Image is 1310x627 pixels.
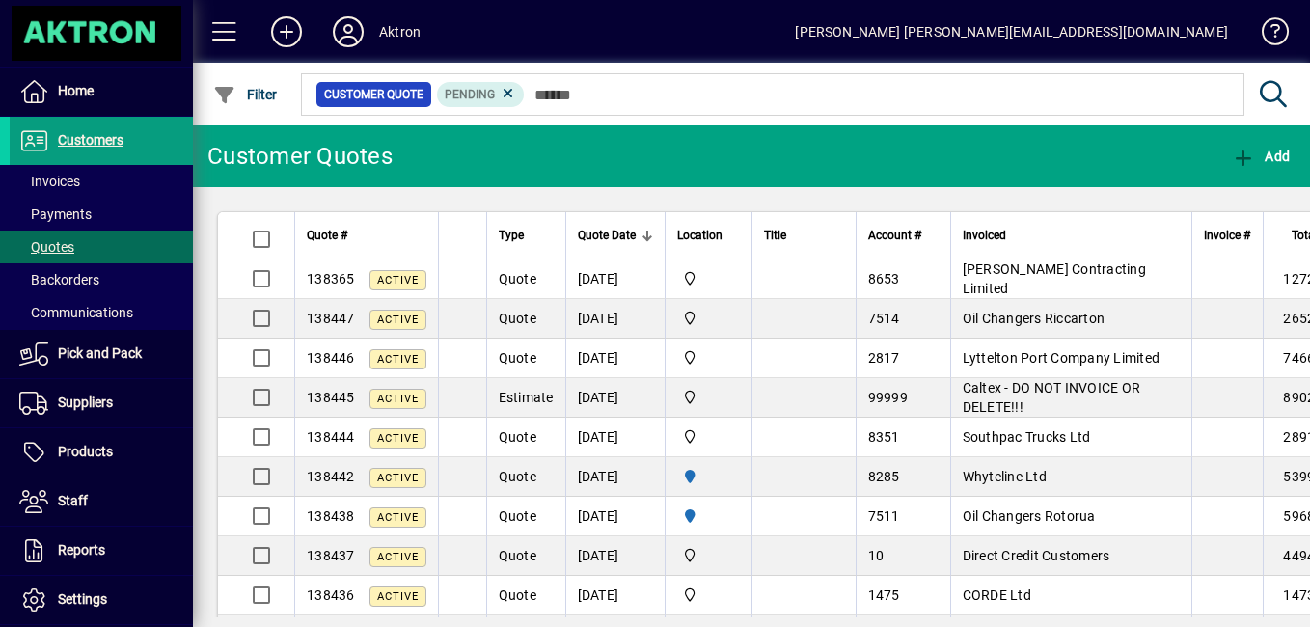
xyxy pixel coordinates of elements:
[677,426,740,448] span: Central
[307,225,347,246] span: Quote #
[307,508,355,524] span: 138438
[677,585,740,606] span: Central
[307,311,355,326] span: 138447
[58,591,107,607] span: Settings
[10,68,193,116] a: Home
[58,132,123,148] span: Customers
[963,508,1096,524] span: Oil Changers Rotorua
[377,511,419,524] span: Active
[565,299,665,339] td: [DATE]
[677,308,740,329] span: Central
[868,225,939,246] div: Account #
[565,497,665,536] td: [DATE]
[963,225,1180,246] div: Invoiced
[499,429,536,445] span: Quote
[963,350,1160,366] span: Lyttelton Port Company Limited
[565,536,665,576] td: [DATE]
[868,225,921,246] span: Account #
[307,469,355,484] span: 138442
[58,83,94,98] span: Home
[307,548,355,563] span: 138437
[677,466,740,487] span: HAMILTON
[565,339,665,378] td: [DATE]
[499,350,536,366] span: Quote
[565,457,665,497] td: [DATE]
[19,174,80,189] span: Invoices
[499,225,524,246] span: Type
[963,380,1141,415] span: Caltex - DO NOT INVOICE OR DELETE!!!
[963,469,1047,484] span: Whyteline Ltd
[307,225,426,246] div: Quote #
[445,88,495,101] span: Pending
[10,428,193,477] a: Products
[868,587,900,603] span: 1475
[677,268,740,289] span: Central
[868,271,900,286] span: 8653
[677,545,740,566] span: Central
[565,259,665,299] td: [DATE]
[377,432,419,445] span: Active
[963,587,1031,603] span: CORDE Ltd
[256,14,317,49] button: Add
[795,16,1228,47] div: [PERSON_NAME] [PERSON_NAME][EMAIL_ADDRESS][DOMAIN_NAME]
[307,271,355,286] span: 138365
[377,472,419,484] span: Active
[208,77,283,112] button: Filter
[578,225,636,246] span: Quote Date
[19,239,74,255] span: Quotes
[58,542,105,558] span: Reports
[377,393,419,405] span: Active
[677,225,723,246] span: Location
[307,587,355,603] span: 138436
[868,311,900,326] span: 7514
[868,548,885,563] span: 10
[379,16,421,47] div: Aktron
[10,477,193,526] a: Staff
[868,469,900,484] span: 8285
[565,378,665,418] td: [DATE]
[324,85,423,104] span: Customer Quote
[19,206,92,222] span: Payments
[10,198,193,231] a: Payments
[677,387,740,408] span: Central
[377,313,419,326] span: Active
[10,379,193,427] a: Suppliers
[58,395,113,410] span: Suppliers
[377,590,419,603] span: Active
[58,345,142,361] span: Pick and Pack
[499,311,536,326] span: Quote
[1227,139,1295,174] button: Add
[499,587,536,603] span: Quote
[578,225,653,246] div: Quote Date
[565,418,665,457] td: [DATE]
[565,576,665,615] td: [DATE]
[499,469,536,484] span: Quote
[764,225,786,246] span: Title
[10,527,193,575] a: Reports
[499,548,536,563] span: Quote
[963,261,1146,296] span: [PERSON_NAME] Contracting Limited
[307,390,355,405] span: 138445
[58,444,113,459] span: Products
[868,350,900,366] span: 2817
[207,141,393,172] div: Customer Quotes
[499,508,536,524] span: Quote
[58,493,88,508] span: Staff
[10,231,193,263] a: Quotes
[764,225,844,246] div: Title
[1232,149,1290,164] span: Add
[307,429,355,445] span: 138444
[10,576,193,624] a: Settings
[307,350,355,366] span: 138446
[437,82,525,107] mat-chip: Pending Status: Pending
[10,330,193,378] a: Pick and Pack
[868,390,908,405] span: 99999
[868,508,900,524] span: 7511
[677,505,740,527] span: HAMILTON
[963,311,1105,326] span: Oil Changers Riccarton
[963,548,1110,563] span: Direct Credit Customers
[677,225,740,246] div: Location
[377,551,419,563] span: Active
[10,296,193,329] a: Communications
[1204,225,1250,246] span: Invoice #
